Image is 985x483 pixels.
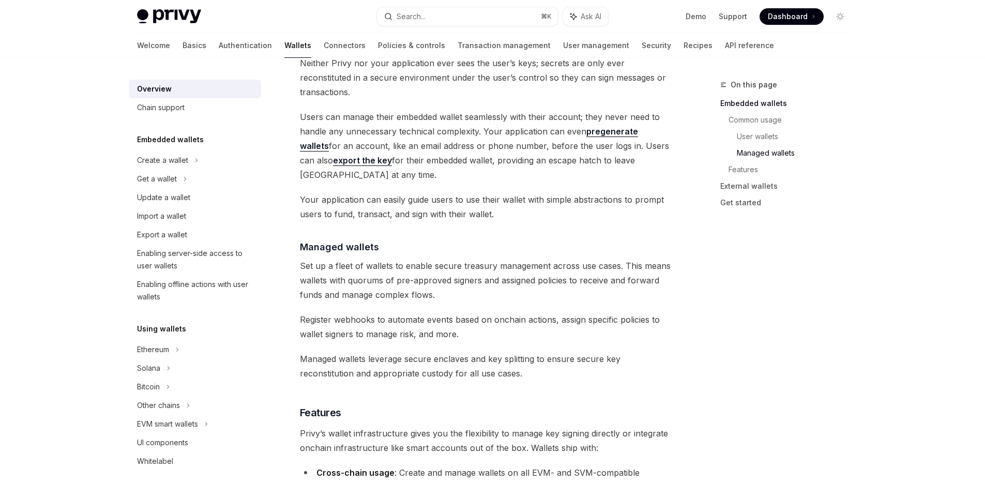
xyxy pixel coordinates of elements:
[686,11,706,22] a: Demo
[137,381,160,393] div: Bitcoin
[760,8,824,25] a: Dashboard
[137,101,185,114] div: Chain support
[183,33,206,58] a: Basics
[300,192,673,221] span: Your application can easily guide users to use their wallet with simple abstractions to prompt us...
[137,247,255,272] div: Enabling server-side access to user wallets
[832,8,848,25] button: Toggle dark mode
[137,455,173,467] div: Whitelabel
[737,145,857,161] a: Managed wallets
[300,405,341,420] span: Features
[137,399,180,412] div: Other chains
[129,433,261,452] a: UI components
[300,110,673,182] span: Users can manage their embedded wallet seamlessly with their account; they never need to handle a...
[129,452,261,471] a: Whitelabel
[737,128,857,145] a: User wallets
[563,33,629,58] a: User management
[300,259,673,302] span: Set up a fleet of wallets to enable secure treasury management across use cases. This means walle...
[300,352,673,381] span: Managed wallets leverage secure enclaves and key splitting to ensure secure key reconstitution an...
[397,10,426,23] div: Search...
[729,161,857,178] a: Features
[219,33,272,58] a: Authentication
[129,188,261,207] a: Update a wallet
[137,154,188,167] div: Create a wallet
[137,362,160,374] div: Solana
[378,33,445,58] a: Policies & controls
[137,323,186,335] h5: Using wallets
[377,7,558,26] button: Search...⌘K
[300,426,673,455] span: Privy’s wallet infrastructure gives you the flexibility to manage key signing directly or integra...
[137,33,170,58] a: Welcome
[731,79,777,91] span: On this page
[129,80,261,98] a: Overview
[129,244,261,275] a: Enabling server-side access to user wallets
[541,12,552,21] span: ⌘ K
[768,11,808,22] span: Dashboard
[137,229,187,241] div: Export a wallet
[137,133,204,146] h5: Embedded wallets
[316,467,395,478] strong: Cross-chain usage
[137,83,172,95] div: Overview
[729,112,857,128] a: Common usage
[137,436,188,449] div: UI components
[129,225,261,244] a: Export a wallet
[137,343,169,356] div: Ethereum
[129,207,261,225] a: Import a wallet
[719,11,747,22] a: Support
[642,33,671,58] a: Security
[324,33,366,58] a: Connectors
[720,95,857,112] a: Embedded wallets
[333,155,392,166] a: export the key
[300,41,673,99] span: This means users have full custody of their wallets without needing to manage secret keys. Neithe...
[300,312,673,341] span: Register webhooks to automate events based on onchain actions, assign specific policies to wallet...
[129,275,261,306] a: Enabling offline actions with user wallets
[137,191,190,204] div: Update a wallet
[137,173,177,185] div: Get a wallet
[720,194,857,211] a: Get started
[284,33,311,58] a: Wallets
[684,33,713,58] a: Recipes
[137,9,201,24] img: light logo
[137,418,198,430] div: EVM smart wallets
[458,33,551,58] a: Transaction management
[137,278,255,303] div: Enabling offline actions with user wallets
[137,210,186,222] div: Import a wallet
[720,178,857,194] a: External wallets
[129,98,261,117] a: Chain support
[300,240,379,254] span: Managed wallets
[725,33,774,58] a: API reference
[581,11,601,22] span: Ask AI
[563,7,609,26] button: Ask AI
